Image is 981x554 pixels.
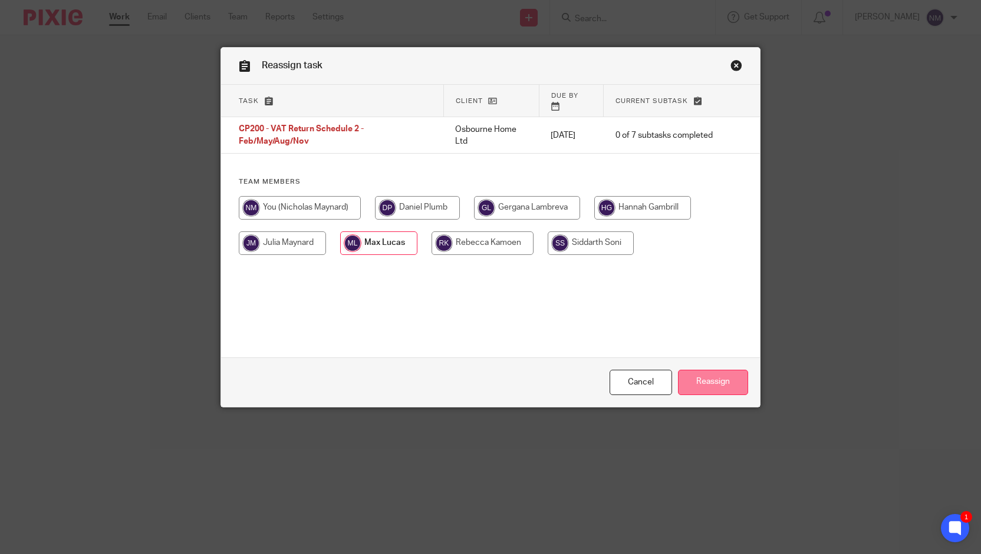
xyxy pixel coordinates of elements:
[551,92,578,99] span: Due by
[239,125,364,146] span: CP200 - VAT Return Schedule 2 - Feb/May/Aug/Nov
[604,117,725,154] td: 0 of 7 subtasks completed
[455,124,527,148] p: Osbourne Home Ltd
[960,511,972,523] div: 1
[262,61,322,70] span: Reassign task
[610,370,672,395] a: Close this dialog window
[730,59,742,75] a: Close this dialog window
[456,98,483,104] span: Client
[239,98,259,104] span: Task
[615,98,688,104] span: Current subtask
[239,177,742,187] h4: Team members
[551,130,591,141] p: [DATE]
[678,370,748,395] input: Reassign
